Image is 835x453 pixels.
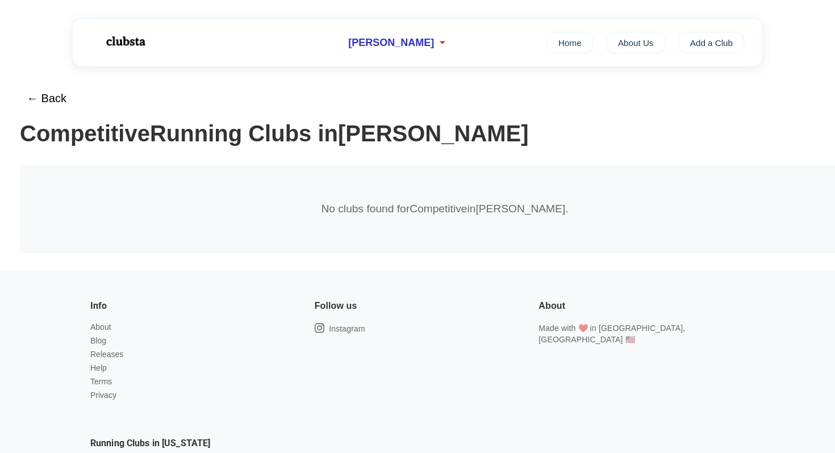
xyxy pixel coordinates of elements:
[538,322,745,345] p: Made with ❤️ in [GEOGRAPHIC_DATA], [GEOGRAPHIC_DATA] 🇺🇸
[329,323,365,334] p: Instagram
[90,363,107,372] a: Help
[20,85,73,112] button: ← Back
[20,121,815,146] h1: Competitive Running Clubs in [PERSON_NAME]
[538,299,565,313] h6: About
[90,436,210,451] h6: Running Clubs in [US_STATE]
[679,32,745,53] a: Add a Club
[90,350,123,359] a: Releases
[91,27,159,56] img: Logo
[90,336,106,345] a: Blog
[315,322,365,334] a: Instagram
[315,299,357,313] h6: Follow us
[90,322,111,332] a: About
[607,32,665,53] a: About Us
[90,391,116,400] a: Privacy
[90,377,112,386] a: Terms
[547,32,593,53] a: Home
[90,299,107,313] h6: Info
[348,37,434,49] span: [PERSON_NAME]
